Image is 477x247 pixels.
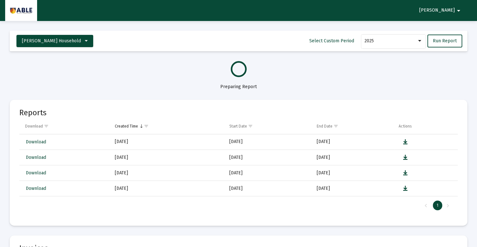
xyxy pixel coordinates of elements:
button: [PERSON_NAME] Household [16,35,93,47]
td: [DATE] [225,134,312,150]
div: Data grid [19,118,458,214]
td: [DATE] [225,165,312,181]
span: Show filter options for column 'End Date' [333,124,338,129]
mat-icon: arrow_drop_down [455,4,462,17]
div: Download [25,124,43,129]
div: Page Navigation [19,196,458,214]
div: Created Time [114,124,138,129]
mat-card-title: Reports [19,109,46,116]
td: Column Start Date [225,118,312,134]
span: Download [26,170,46,176]
td: [DATE] [312,134,394,150]
span: Show filter options for column 'Created Time' [144,124,148,129]
div: Start Date [229,124,247,129]
span: Show filter options for column 'Start Date' [248,124,253,129]
span: Select Custom Period [309,38,354,44]
div: [DATE] [114,170,220,176]
span: [PERSON_NAME] [419,8,455,13]
td: Column Actions [394,118,458,134]
button: [PERSON_NAME] [412,4,470,17]
div: Actions [399,124,412,129]
div: Page 1 [433,201,442,210]
div: Next Page [442,201,453,210]
img: Dashboard [10,4,32,17]
td: [DATE] [225,181,312,196]
span: Download [26,139,46,145]
span: 2025 [364,38,374,44]
span: Run Report [433,38,457,44]
td: [DATE] [312,165,394,181]
div: [DATE] [114,139,220,145]
td: [DATE] [225,150,312,165]
div: Previous Page [421,201,431,210]
div: [DATE] [114,185,220,192]
div: Preparing Report [10,77,467,90]
div: [DATE] [114,154,220,161]
span: Download [26,155,46,160]
td: Column End Date [312,118,394,134]
span: Download [26,186,46,191]
td: Column Download [19,118,110,134]
td: [DATE] [312,150,394,165]
span: [PERSON_NAME] Household [22,38,81,44]
div: End Date [317,124,333,129]
span: Show filter options for column 'Download' [44,124,49,129]
td: Column Created Time [110,118,225,134]
button: Run Report [427,35,462,47]
td: [DATE] [312,181,394,196]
